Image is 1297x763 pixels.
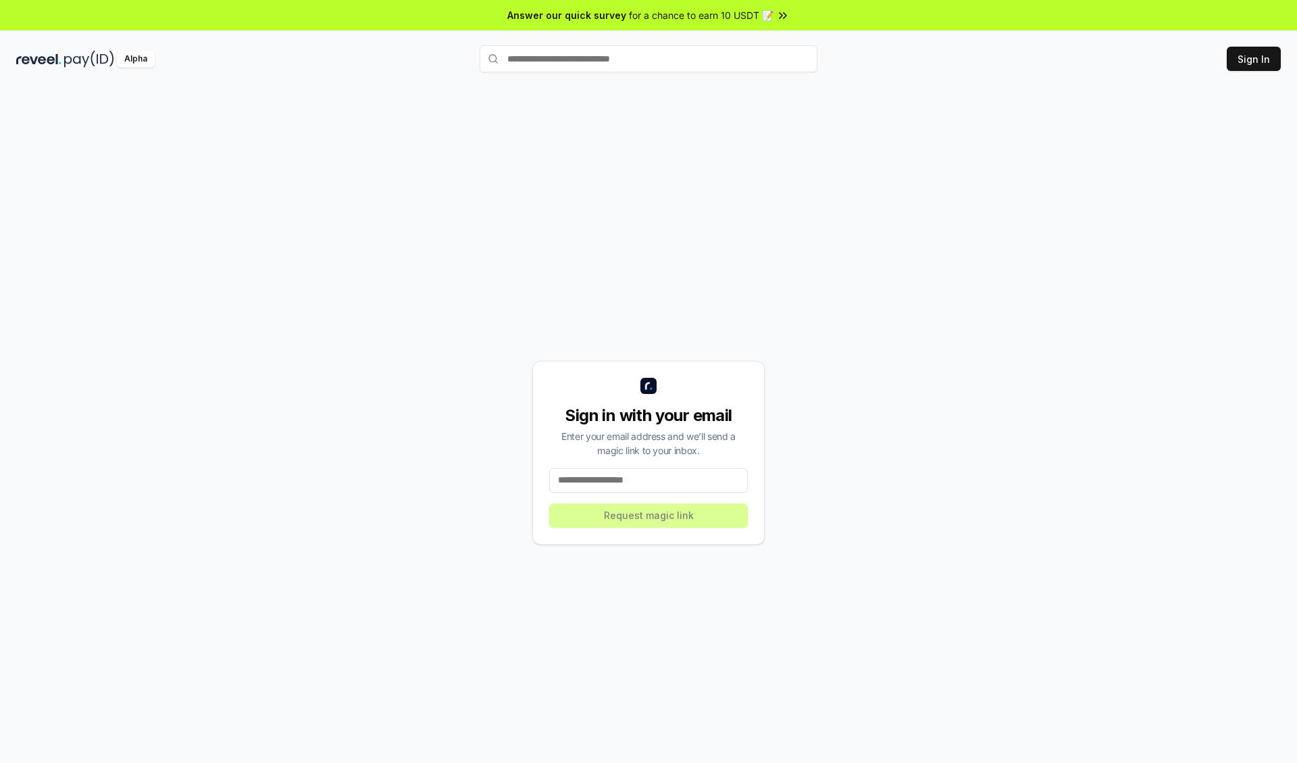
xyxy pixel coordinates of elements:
div: Enter your email address and we’ll send a magic link to your inbox. [549,429,748,458]
div: Alpha [117,51,155,68]
div: Sign in with your email [549,405,748,426]
img: logo_small [640,378,657,394]
button: Sign In [1227,47,1281,71]
img: pay_id [64,51,114,68]
img: reveel_dark [16,51,61,68]
span: for a chance to earn 10 USDT 📝 [629,8,773,22]
span: Answer our quick survey [507,8,626,22]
